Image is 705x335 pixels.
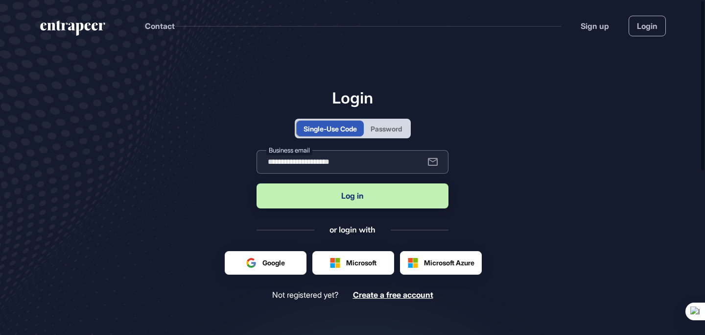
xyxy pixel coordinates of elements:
[353,290,433,300] a: Create a free account
[257,88,448,107] h1: Login
[629,16,666,36] a: Login
[329,224,376,235] div: or login with
[272,290,338,300] span: Not registered yet?
[581,20,609,32] a: Sign up
[257,183,448,208] button: Log in
[304,124,357,134] div: Single-Use Code
[266,145,312,155] label: Business email
[39,21,106,39] a: entrapeer-logo
[371,124,402,134] div: Password
[145,20,175,32] button: Contact
[353,290,433,300] span: Create a free account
